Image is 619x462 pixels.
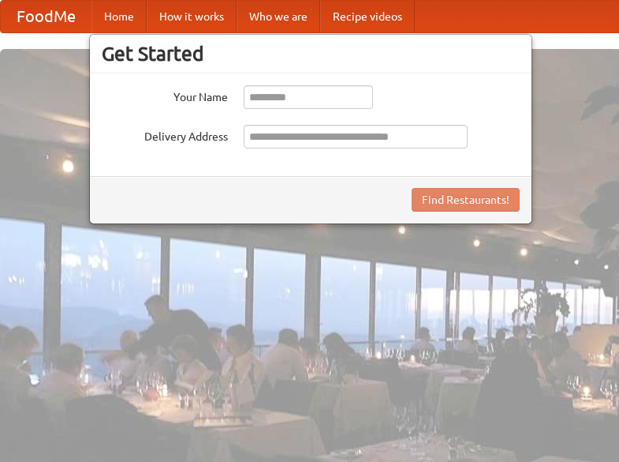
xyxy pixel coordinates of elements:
[237,1,320,32] a: Who we are
[1,1,91,32] a: FoodMe
[412,188,520,212] button: Find Restaurants!
[102,42,520,66] h3: Get Started
[320,1,415,32] a: Recipe videos
[91,1,147,32] a: Home
[147,1,237,32] a: How it works
[102,85,228,105] label: Your Name
[102,125,228,145] label: Delivery Address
